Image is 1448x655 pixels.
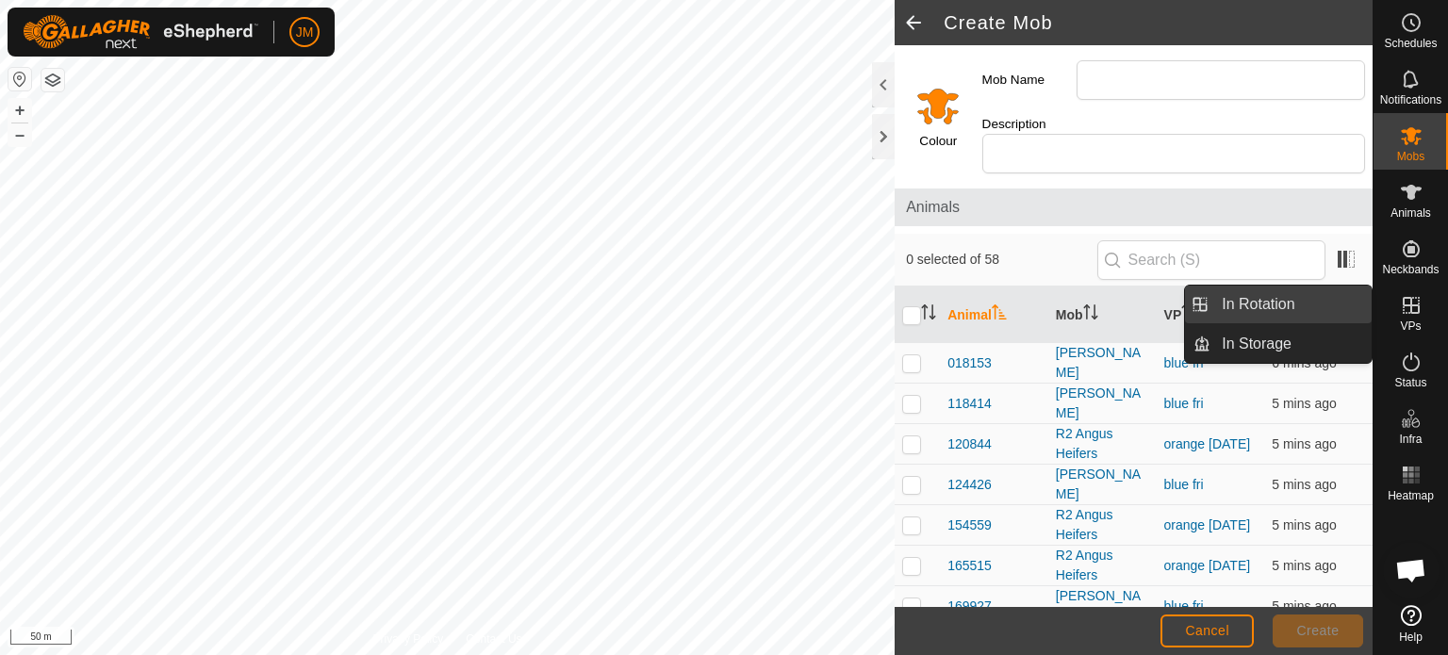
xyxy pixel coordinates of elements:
[1272,477,1336,492] span: 12 Sept 2025, 4:26 pm
[8,99,31,122] button: +
[1384,38,1437,49] span: Schedules
[1083,307,1098,322] p-sorticon: Activate to sort
[1185,325,1372,363] li: In Storage
[1273,614,1363,647] button: Create
[1164,477,1204,492] a: blue fri
[1048,287,1157,343] th: Mob
[1185,623,1229,638] span: Cancel
[1097,240,1325,280] input: Search (S)
[947,394,992,414] span: 118414
[1164,558,1251,573] a: orange [DATE]
[1382,264,1439,275] span: Neckbands
[1056,586,1149,626] div: [PERSON_NAME]
[1399,434,1422,445] span: Infra
[23,15,258,49] img: Gallagher Logo
[944,11,1373,34] h2: Create Mob
[1164,396,1204,411] a: blue fri
[41,69,64,91] button: Map Layers
[1374,598,1448,650] a: Help
[1222,333,1292,355] span: In Storage
[1056,424,1149,464] div: R2 Angus Heifers
[1390,207,1431,219] span: Animals
[1272,355,1336,370] span: 12 Sept 2025, 4:26 pm
[982,60,1077,100] label: Mob Name
[1210,286,1372,323] a: In Rotation
[1400,320,1421,332] span: VPs
[8,68,31,90] button: Reset Map
[982,115,1077,134] label: Description
[947,475,992,495] span: 124426
[992,307,1007,322] p-sorticon: Activate to sort
[1056,505,1149,545] div: R2 Angus Heifers
[940,287,1048,343] th: Animal
[1056,343,1149,383] div: [PERSON_NAME]
[1272,598,1336,614] span: 12 Sept 2025, 4:26 pm
[1383,542,1440,598] div: Open chat
[1394,377,1426,388] span: Status
[296,23,314,42] span: JM
[1222,293,1294,316] span: In Rotation
[947,434,992,454] span: 120844
[373,630,444,647] a: Privacy Policy
[1164,517,1251,532] a: orange [DATE]
[1388,490,1434,501] span: Heatmap
[1297,623,1340,638] span: Create
[1272,517,1336,532] span: 12 Sept 2025, 4:26 pm
[1185,286,1372,323] li: In Rotation
[1397,151,1424,162] span: Mobs
[466,630,521,647] a: Contact Us
[1181,307,1196,322] p-sorticon: Activate to sort
[906,196,1361,219] span: Animals
[1380,94,1441,106] span: Notifications
[947,353,992,373] span: 018153
[1399,631,1423,643] span: Help
[1056,465,1149,504] div: [PERSON_NAME]
[1210,325,1372,363] a: In Storage
[1056,384,1149,423] div: [PERSON_NAME]
[1272,558,1336,573] span: 12 Sept 2025, 4:27 pm
[947,556,992,576] span: 165515
[1164,355,1204,370] a: blue fri
[1157,287,1265,343] th: VP
[1272,396,1336,411] span: 12 Sept 2025, 4:26 pm
[947,597,992,616] span: 169927
[1272,436,1336,451] span: 12 Sept 2025, 4:27 pm
[1056,546,1149,585] div: R2 Angus Heifers
[921,307,936,322] p-sorticon: Activate to sort
[947,516,992,535] span: 154559
[8,123,31,146] button: –
[919,132,957,151] label: Colour
[1164,436,1251,451] a: orange [DATE]
[1164,598,1204,614] a: blue fri
[906,250,1096,270] span: 0 selected of 58
[1160,614,1254,647] button: Cancel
